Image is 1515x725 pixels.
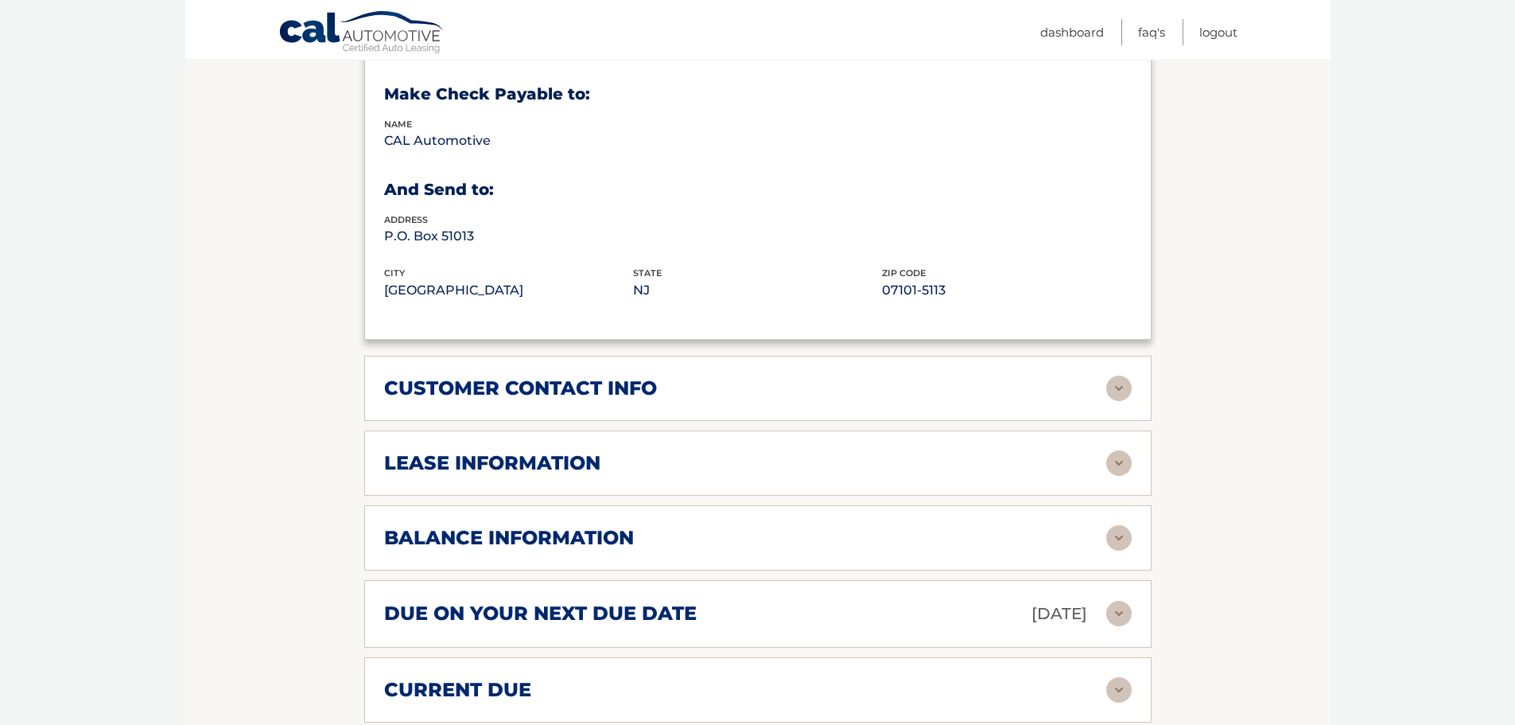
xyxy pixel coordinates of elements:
img: accordion-rest.svg [1106,525,1132,551]
a: Cal Automotive [278,10,445,57]
img: accordion-rest.svg [1106,677,1132,703]
a: FAQ's [1138,19,1165,45]
p: CAL Automotive [384,130,633,152]
h2: balance information [384,526,634,550]
h2: current due [384,678,531,702]
h2: lease information [384,451,600,475]
p: NJ [633,279,882,302]
img: accordion-rest.svg [1106,376,1132,401]
img: accordion-rest.svg [1106,450,1132,476]
a: Dashboard [1040,19,1104,45]
span: city [384,267,405,279]
h3: Make Check Payable to: [384,84,1132,104]
h2: due on your next due date [384,602,697,626]
span: address [384,214,428,225]
h3: And Send to: [384,180,1132,200]
a: Logout [1199,19,1237,45]
p: [GEOGRAPHIC_DATA] [384,279,633,302]
h2: customer contact info [384,376,657,400]
span: zip code [882,267,926,279]
span: name [384,119,412,130]
p: P.O. Box 51013 [384,225,633,248]
p: [DATE] [1031,600,1087,628]
img: accordion-rest.svg [1106,601,1132,626]
span: state [633,267,662,279]
p: 07101-5113 [882,279,1131,302]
